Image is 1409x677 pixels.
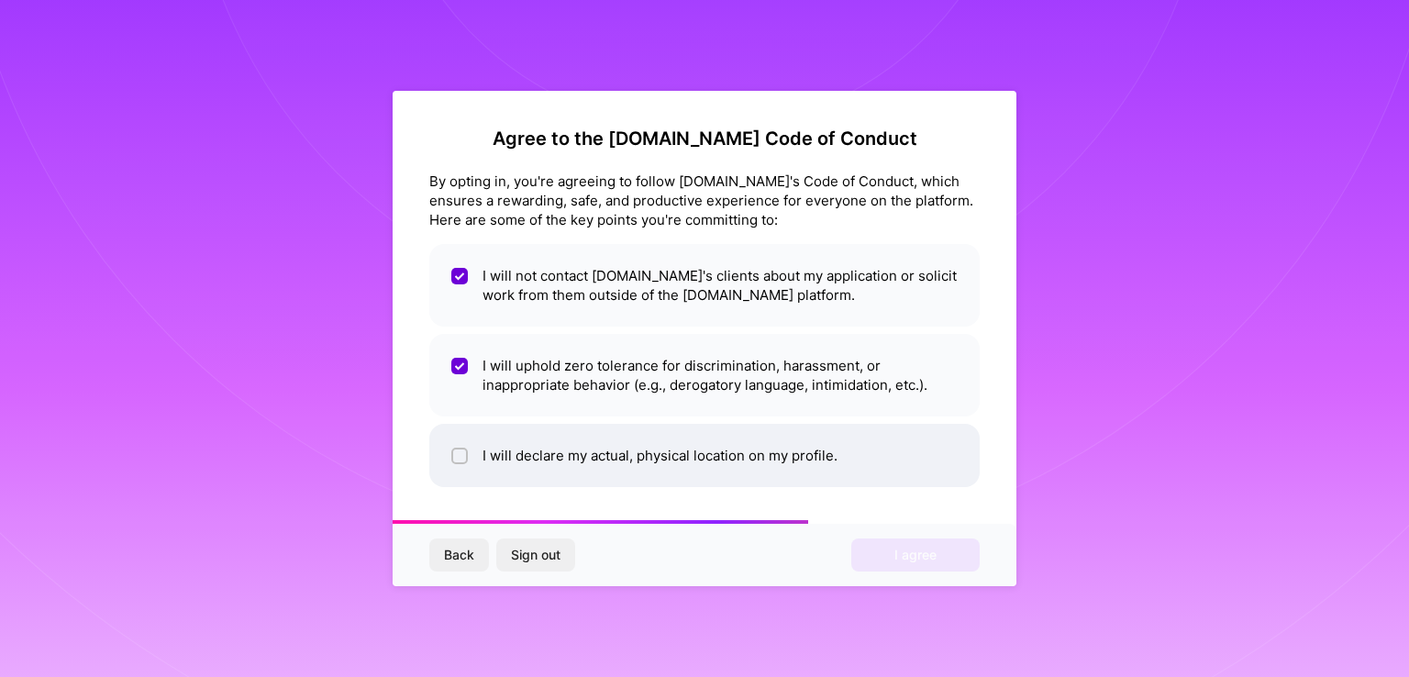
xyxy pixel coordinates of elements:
h2: Agree to the [DOMAIN_NAME] Code of Conduct [429,128,980,150]
li: I will uphold zero tolerance for discrimination, harassment, or inappropriate behavior (e.g., der... [429,334,980,416]
button: Sign out [496,538,575,572]
div: By opting in, you're agreeing to follow [DOMAIN_NAME]'s Code of Conduct, which ensures a rewardin... [429,172,980,229]
button: Back [429,538,489,572]
li: I will declare my actual, physical location on my profile. [429,424,980,487]
span: Sign out [511,546,560,564]
span: Back [444,546,474,564]
li: I will not contact [DOMAIN_NAME]'s clients about my application or solicit work from them outside... [429,244,980,327]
